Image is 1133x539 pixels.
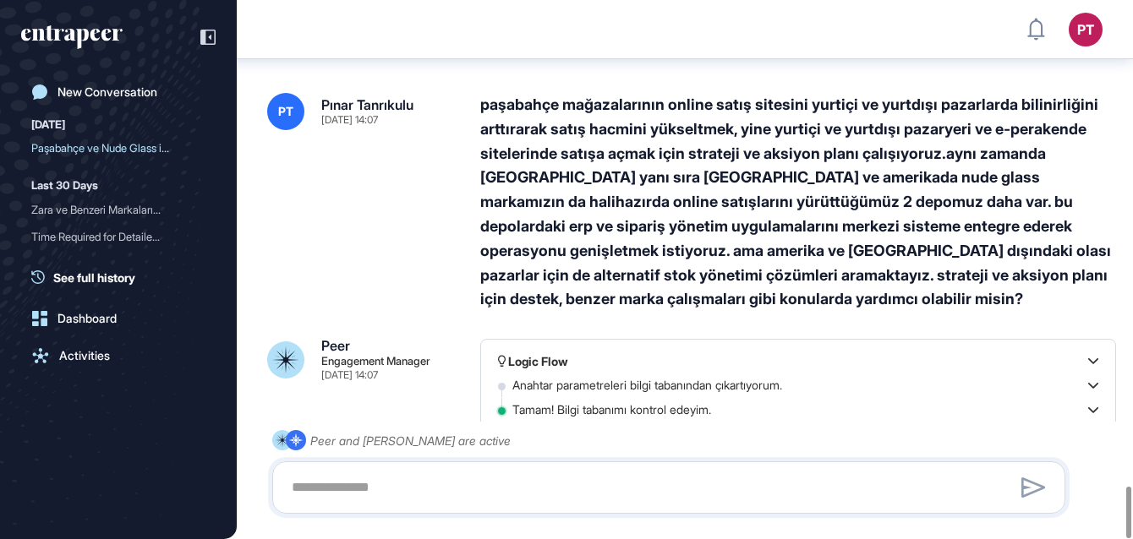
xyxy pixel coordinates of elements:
div: Paşabahçe ve Nude Glass için Yurtiçi ve Yurtdışında Online Satış Strateji ve Aksiyon Planı Gelişt... [31,134,205,161]
p: Anahtar parametreleri bilgi tabanından çıkartıyorum. [512,377,799,394]
div: Engagement Manager [321,356,430,367]
div: [DATE] [31,114,65,134]
div: Peer and [PERSON_NAME] are active [310,430,511,451]
div: Activities [59,349,110,362]
div: Logic Flow [498,352,568,369]
a: New Conversation [21,77,216,107]
div: Pınar Tanrıkulu [321,98,413,112]
div: Zara ve Benzeri Markaların Online ve Offline Başarı Stratejileri [31,196,205,223]
button: PT [1069,13,1103,46]
div: Time Required for Detaile... [31,223,192,250]
a: Dashboard [21,303,216,334]
div: [DATE] 14:07 [321,370,378,380]
div: Dashboard [57,312,117,325]
div: Zara ve Benzeri Markaları... [31,196,192,223]
a: Activities [21,340,216,371]
div: entrapeer-logo [21,25,123,49]
div: Last 30 Days [31,175,98,195]
div: Paşabahçe ve Nude Glass i... [31,134,192,161]
div: Peer [321,339,350,352]
div: Time Required for Detailed Website Search for E-Commerce Strategy [31,223,205,250]
span: See full history [53,269,135,286]
div: paşabahçe mağazalarının online satış sitesini yurtiçi ve yurtdışı pazarlarda bilinirliğini arttır... [480,93,1116,312]
div: New Conversation [57,85,157,99]
div: [DATE] 14:07 [321,115,378,125]
p: Tamam! Bilgi tabanımı kontrol edeyim. [512,401,728,418]
span: PT [278,105,293,118]
a: See full history [31,269,216,286]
